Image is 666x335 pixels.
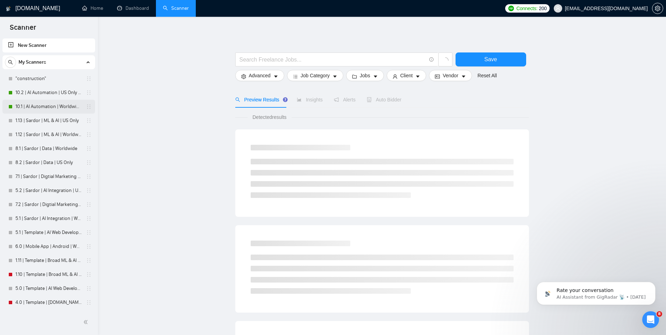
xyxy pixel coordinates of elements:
span: Jobs [360,72,370,79]
button: setting [652,3,663,14]
button: userClientcaret-down [387,70,427,81]
span: Scanner [4,22,42,37]
a: 4.0 | Template | [DOMAIN_NAME] | Worldwide [15,295,82,309]
span: holder [86,244,92,249]
a: 5.2 | Sardor | AI Integration | US Only [15,184,82,198]
span: holder [86,188,92,193]
span: Advanced [249,72,271,79]
span: holder [86,160,92,165]
a: 1.10 | Template | Broad ML & AI | Worldwide [15,268,82,281]
a: homeHome [82,5,103,11]
span: Save [484,55,497,64]
button: settingAdvancedcaret-down [235,70,284,81]
a: 5.1 | Template | AI Web Developer | Worldwide [15,226,82,240]
a: 5.1 | Sardor | AI Integration | Worldwide [15,212,82,226]
span: holder [86,118,92,123]
iframe: Intercom live chat [642,311,659,328]
span: My Scanners [19,55,46,69]
a: dashboardDashboard [117,5,149,11]
span: caret-down [461,74,466,79]
span: double-left [83,319,90,326]
a: 1.12 | Sardor | ML & AI | Worldwide [15,128,82,142]
button: Save [456,52,526,66]
span: user [393,74,398,79]
span: caret-down [273,74,278,79]
span: Vendor [443,72,458,79]
span: holder [86,202,92,207]
a: 7.2 | Sardor | Digtial Marketing PPC | US Only [15,198,82,212]
span: holder [86,230,92,235]
span: search [5,60,16,65]
img: logo [6,3,11,14]
span: info-circle [429,57,434,62]
span: holder [86,216,92,221]
a: 8.2 | Sardor | Data | US Only [15,156,82,170]
span: holder [86,104,92,109]
span: Insights [297,97,323,102]
span: caret-down [415,74,420,79]
a: 7.1 | Sardor | Digtial Marketing PPC | Worldwide [15,170,82,184]
span: caret-down [332,74,337,79]
a: searchScanner [163,5,189,11]
span: holder [86,146,92,151]
span: holder [86,132,92,137]
span: bars [293,74,298,79]
span: search [235,97,240,102]
span: caret-down [373,74,378,79]
span: holder [86,286,92,291]
span: holder [86,174,92,179]
span: Detected results [248,113,291,121]
span: holder [86,300,92,305]
span: Preview Results [235,97,286,102]
span: user [556,6,560,11]
span: idcard [435,74,440,79]
span: setting [241,74,246,79]
input: Search Freelance Jobs... [239,55,426,64]
span: Client [400,72,413,79]
span: robot [367,97,372,102]
span: Auto Bidder [367,97,401,102]
a: 10.1 | AI Automation | Worldwide | Simple Sardor [15,100,82,114]
a: 1.13 | Sardor | ML & AI | US Only [15,114,82,128]
span: folder [352,74,357,79]
span: holder [86,90,92,95]
a: New Scanner [8,38,89,52]
img: upwork-logo.png [508,6,514,11]
span: holder [86,76,92,81]
a: setting [652,6,663,11]
a: Reset All [478,72,497,79]
span: holder [86,272,92,277]
div: Tooltip anchor [282,97,288,103]
span: area-chart [297,97,302,102]
button: idcardVendorcaret-down [429,70,472,81]
span: Job Category [301,72,330,79]
button: folderJobscaret-down [346,70,384,81]
a: "construction" [15,72,82,86]
span: holder [86,258,92,263]
button: search [5,57,16,68]
span: Connects: [516,5,537,12]
span: 8 [657,311,662,317]
a: 5.0 | Template | AI Web Development | [GEOGRAPHIC_DATA] Only [15,281,82,295]
span: 200 [539,5,546,12]
span: Alerts [334,97,356,102]
span: notification [334,97,339,102]
a: 8.1 | Sardor | Data | Worldwide [15,142,82,156]
button: barsJob Categorycaret-down [287,70,343,81]
iframe: Intercom notifications message [526,267,666,316]
a: 1.11 | Template | Broad ML & AI | [GEOGRAPHIC_DATA] Only [15,254,82,268]
li: New Scanner [2,38,95,52]
a: 10.2 | AI Automation | US Only | Simple Sardor [15,86,82,100]
span: loading [442,57,449,64]
a: 6.0 | Mobile App | Android | Worldwide [15,240,82,254]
